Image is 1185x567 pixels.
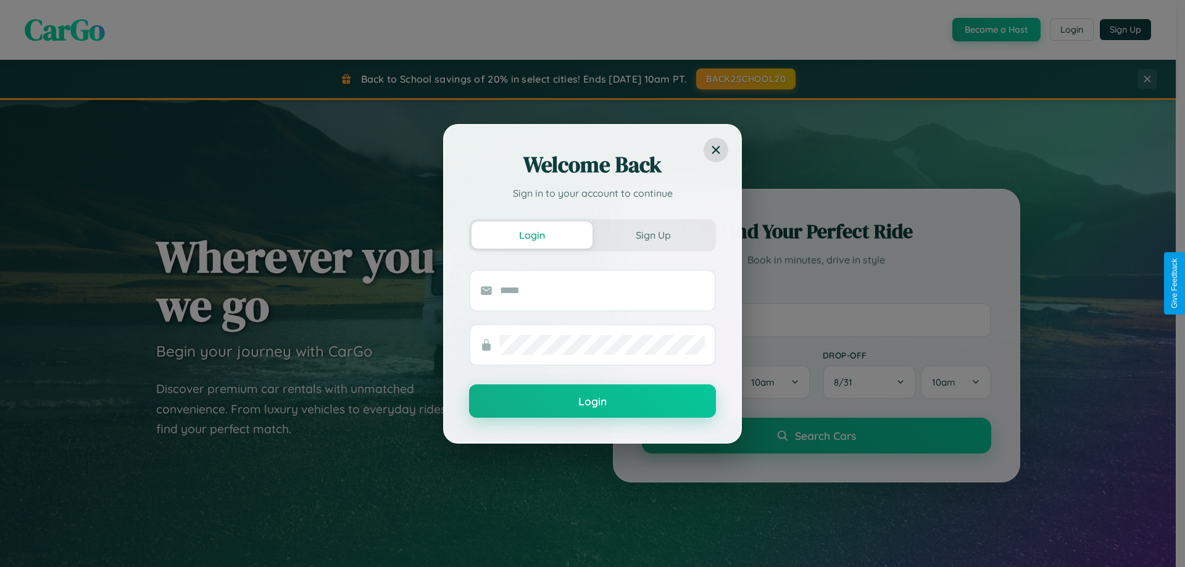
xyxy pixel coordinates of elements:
[592,221,713,249] button: Sign Up
[1170,259,1179,308] div: Give Feedback
[469,150,716,180] h2: Welcome Back
[469,384,716,418] button: Login
[472,221,592,249] button: Login
[469,186,716,201] p: Sign in to your account to continue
